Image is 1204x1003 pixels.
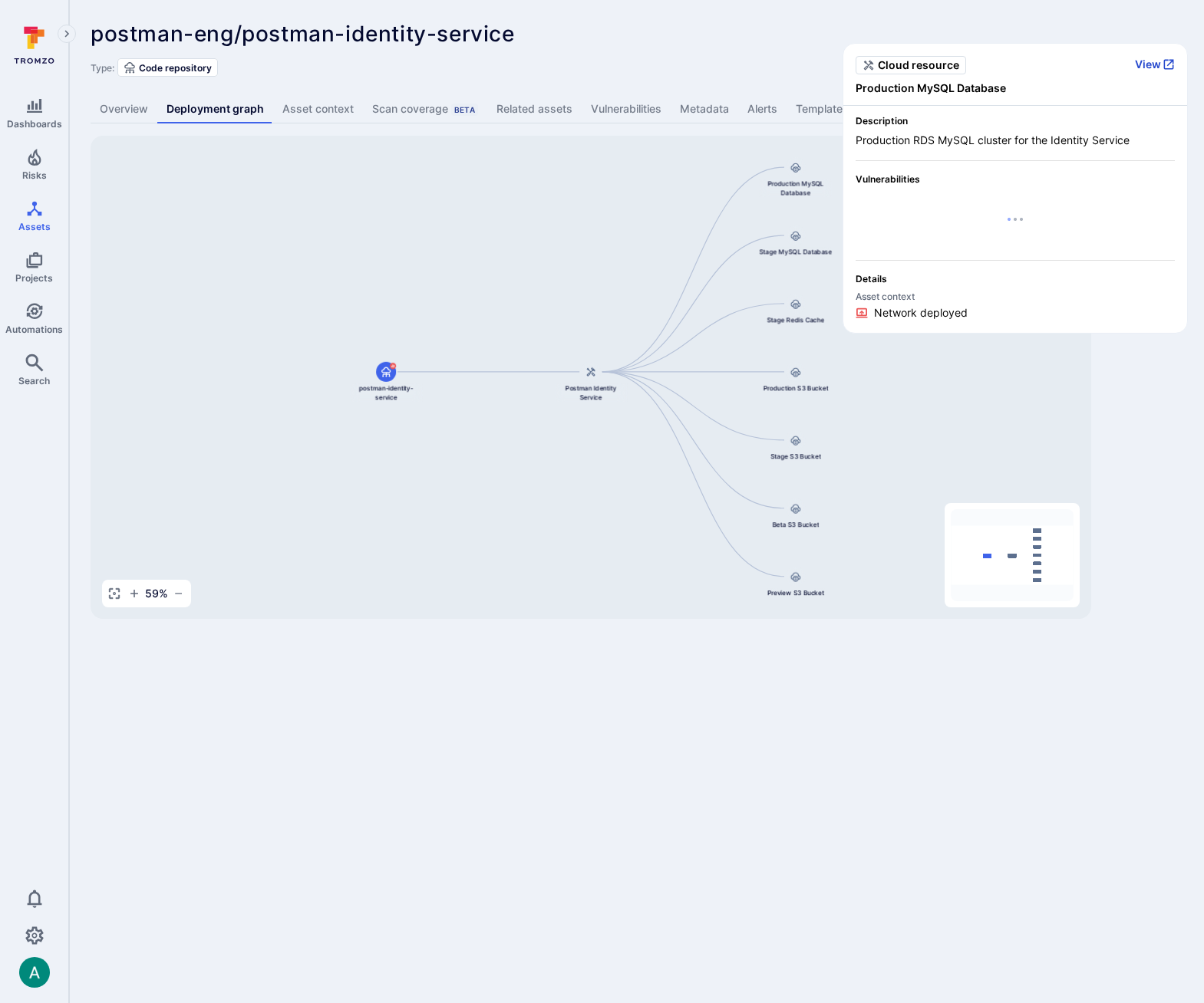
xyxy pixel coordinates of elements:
[15,272,53,284] span: Projects
[770,452,821,461] span: Stage S3 Bucket
[350,383,423,402] span: postman-identity-service
[856,273,1175,284] span: Details
[22,169,47,181] span: Risks
[856,115,1175,127] span: Description
[555,383,628,402] span: Postman Identity Service
[767,315,824,324] span: Stage Redis Cache
[372,101,478,117] div: Scan coverage
[145,586,168,601] span: 59 %
[1008,218,1023,221] img: Loading...
[856,81,1175,96] span: Production MySQL Database
[671,95,738,123] a: Metadata
[18,221,51,232] span: Assets
[874,305,968,321] span: Network deployed
[19,957,50,988] img: ACg8ocLSa5mPYBaXNx3eFu_EmspyJX0laNWN7cXOFirfQ7srZveEpg=s96-c
[91,95,1183,123] div: Asset tabs
[763,383,828,393] span: Production S3 Bucket
[856,291,1175,302] span: Asset context
[767,588,824,597] span: Preview S3 Bucket
[19,957,50,988] div: Arjan Dehar
[58,25,76,43] button: Expand navigation menu
[5,324,63,335] span: Automations
[759,247,832,256] span: Stage MySQL Database
[773,520,819,529] span: Beta S3 Bucket
[856,133,1175,148] span: Production RDS MySQL cluster for the Identity Service
[91,62,114,74] span: Type:
[61,28,72,41] i: Expand navigation menu
[1135,58,1175,71] button: View
[487,95,582,123] a: Related assets
[273,95,363,123] a: Asset context
[738,95,787,123] a: Alerts
[157,95,273,123] a: Deployment graph
[878,58,959,73] span: Cloud resource
[91,95,157,123] a: Overview
[139,62,212,74] span: Code repository
[759,179,832,197] span: Production MySQL Database
[856,173,1175,185] span: Vulnerabilities
[787,95,926,123] a: Template Tromzo YAML
[18,375,50,386] span: Search
[451,104,478,116] div: Beta
[582,95,671,123] a: Vulnerabilities
[91,21,515,47] span: postman-eng/postman-identity-service
[7,118,62,130] span: Dashboards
